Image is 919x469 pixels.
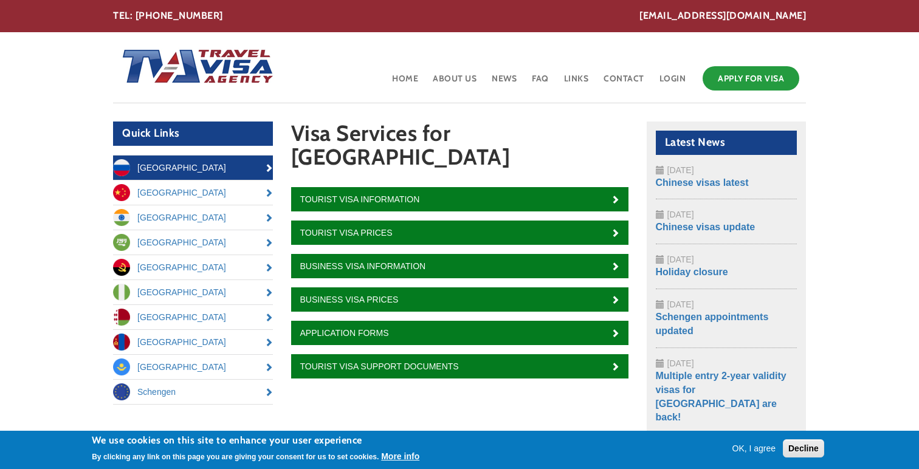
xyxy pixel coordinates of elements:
[656,371,786,423] a: Multiple entry 2-year validity visas for [GEOGRAPHIC_DATA] are back!
[490,63,518,103] a: News
[291,122,628,175] h1: Visa Services for [GEOGRAPHIC_DATA]
[291,354,628,378] a: Tourist Visa Support Documents
[113,180,273,205] a: [GEOGRAPHIC_DATA]
[113,230,273,255] a: [GEOGRAPHIC_DATA]
[113,205,273,230] a: [GEOGRAPHIC_DATA]
[113,380,273,404] a: Schengen
[291,321,628,345] a: Application Forms
[432,63,478,103] a: About Us
[667,358,694,368] span: [DATE]
[113,156,273,180] a: [GEOGRAPHIC_DATA]
[531,63,550,103] a: FAQ
[113,255,273,279] a: [GEOGRAPHIC_DATA]
[113,37,275,98] img: Home
[92,453,379,461] p: By clicking any link on this page you are giving your consent for us to set cookies.
[667,210,694,219] span: [DATE]
[563,63,590,103] a: Links
[113,9,806,23] div: TEL: [PHONE_NUMBER]
[639,9,806,23] a: [EMAIL_ADDRESS][DOMAIN_NAME]
[667,255,694,264] span: [DATE]
[656,131,797,155] h2: Latest News
[667,300,694,309] span: [DATE]
[291,187,628,211] a: Tourist Visa Information
[291,221,628,245] a: Tourist Visa Prices
[602,63,645,103] a: Contact
[92,434,419,447] h2: We use cookies on this site to enhance your user experience
[703,66,799,91] a: Apply for Visa
[113,330,273,354] a: [GEOGRAPHIC_DATA]
[113,280,273,304] a: [GEOGRAPHIC_DATA]
[656,312,769,336] a: Schengen appointments updated
[728,442,781,454] button: OK, I agree
[783,439,824,457] button: Decline
[113,355,273,379] a: [GEOGRAPHIC_DATA]
[656,222,756,232] a: Chinese visas update
[291,287,628,312] a: Business Visa Prices
[656,177,749,188] a: Chinese visas latest
[291,254,628,278] a: Business Visa Information
[658,63,687,103] a: Login
[381,450,419,462] button: More info
[656,267,728,277] a: Holiday closure
[391,63,419,103] a: Home
[667,165,694,175] span: [DATE]
[113,305,273,329] a: [GEOGRAPHIC_DATA]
